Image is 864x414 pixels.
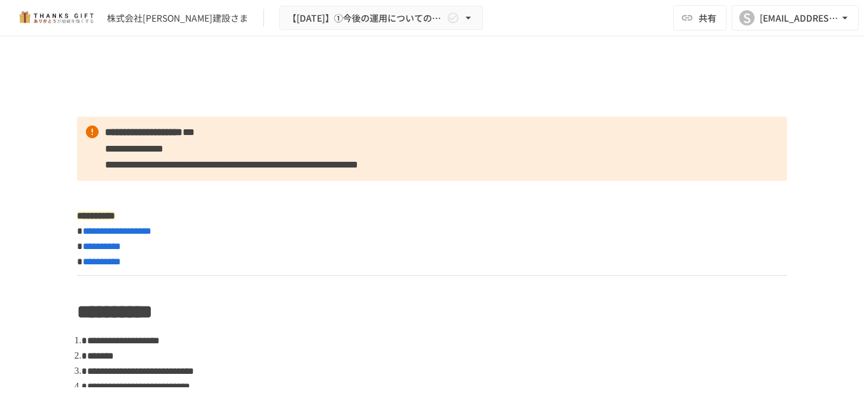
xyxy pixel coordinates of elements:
[288,10,444,26] span: 【[DATE]】①今後の運用についてのご案内/THANKS GIFTキックオフMTG
[107,11,248,25] div: 株式会社[PERSON_NAME]建設さま
[279,6,483,31] button: 【[DATE]】①今後の運用についてのご案内/THANKS GIFTキックオフMTG
[739,10,755,25] div: S
[673,5,727,31] button: 共有
[732,5,859,31] button: S[EMAIL_ADDRESS][DOMAIN_NAME]
[699,11,716,25] span: 共有
[15,8,97,28] img: mMP1OxWUAhQbsRWCurg7vIHe5HqDpP7qZo7fRoNLXQh
[760,10,839,26] div: [EMAIL_ADDRESS][DOMAIN_NAME]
